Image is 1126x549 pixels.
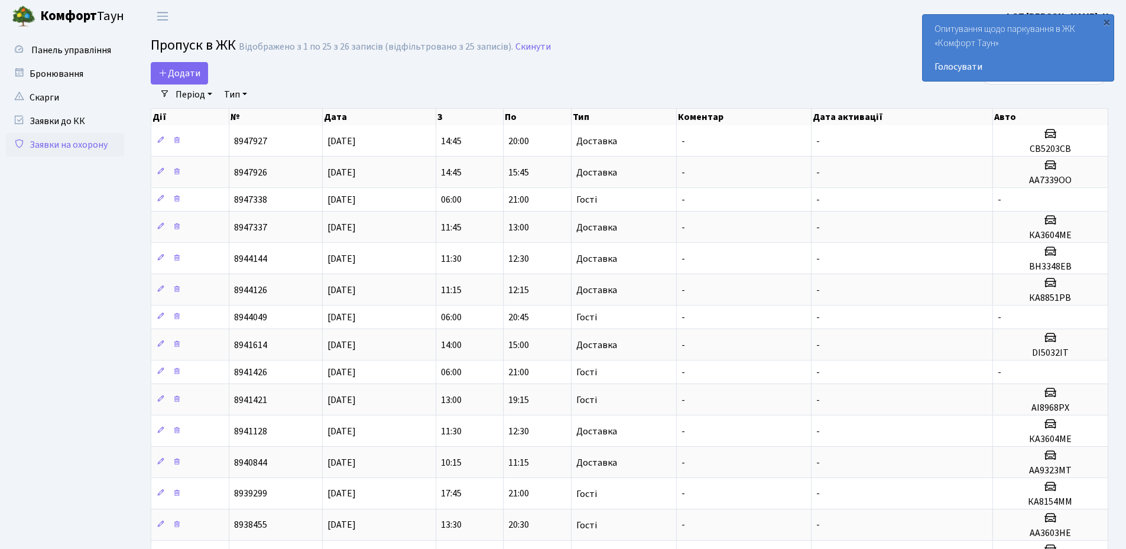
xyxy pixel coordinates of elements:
[576,395,597,405] span: Гості
[6,38,124,62] a: Панель управління
[441,221,462,234] span: 11:45
[40,7,124,27] span: Таун
[441,425,462,438] span: 11:30
[508,456,529,469] span: 11:15
[998,261,1103,272] h5: ВН3348ЕВ
[327,135,356,148] span: [DATE]
[327,221,356,234] span: [DATE]
[234,166,267,179] span: 8947926
[441,456,462,469] span: 10:15
[508,252,529,265] span: 12:30
[158,67,200,80] span: Додати
[998,175,1103,186] h5: АА7339ОО
[441,339,462,352] span: 14:00
[234,488,267,501] span: 8939299
[1004,10,1112,23] b: ФОП [PERSON_NAME]. Н.
[234,135,267,148] span: 8947927
[816,252,820,265] span: -
[515,41,551,53] a: Скинути
[234,339,267,352] span: 8941614
[508,366,529,379] span: 21:00
[576,521,597,530] span: Гості
[441,311,462,324] span: 06:00
[576,368,597,377] span: Гості
[816,221,820,234] span: -
[682,394,685,407] span: -
[998,293,1103,304] h5: КА8851РВ
[576,254,617,264] span: Доставка
[682,456,685,469] span: -
[327,193,356,206] span: [DATE]
[576,168,617,177] span: Доставка
[576,195,597,204] span: Гості
[816,339,820,352] span: -
[576,458,617,467] span: Доставка
[576,223,617,232] span: Доставка
[816,519,820,532] span: -
[934,60,1102,74] a: Голосувати
[148,7,177,26] button: Переключити навігацію
[677,109,812,125] th: Коментар
[40,7,97,25] b: Комфорт
[508,488,529,501] span: 21:00
[508,135,529,148] span: 20:00
[816,394,820,407] span: -
[327,252,356,265] span: [DATE]
[816,284,820,297] span: -
[219,85,252,105] a: Тип
[508,284,529,297] span: 12:15
[998,366,1001,379] span: -
[998,528,1103,539] h5: АА3603НЕ
[572,109,677,125] th: Тип
[682,311,685,324] span: -
[6,109,124,133] a: Заявки до КК
[682,519,685,532] span: -
[998,230,1103,241] h5: КА3604МЕ
[151,35,236,56] span: Пропуск в ЖК
[327,311,356,324] span: [DATE]
[436,109,504,125] th: З
[441,166,462,179] span: 14:45
[816,166,820,179] span: -
[234,456,267,469] span: 8940844
[682,425,685,438] span: -
[234,252,267,265] span: 8944144
[327,456,356,469] span: [DATE]
[441,488,462,501] span: 17:45
[327,519,356,532] span: [DATE]
[576,313,597,322] span: Гості
[327,166,356,179] span: [DATE]
[682,339,685,352] span: -
[682,252,685,265] span: -
[323,109,436,125] th: Дата
[508,339,529,352] span: 15:00
[508,394,529,407] span: 19:15
[12,5,35,28] img: logo.png
[998,311,1001,324] span: -
[441,252,462,265] span: 11:30
[923,15,1114,81] div: Опитування щодо паркування в ЖК «Комфорт Таун»
[682,366,685,379] span: -
[171,85,217,105] a: Період
[1101,16,1112,28] div: ×
[234,366,267,379] span: 8941426
[682,284,685,297] span: -
[327,394,356,407] span: [DATE]
[441,193,462,206] span: 06:00
[327,284,356,297] span: [DATE]
[576,285,617,295] span: Доставка
[234,394,267,407] span: 8941421
[508,221,529,234] span: 13:00
[441,284,462,297] span: 11:15
[816,488,820,501] span: -
[576,340,617,350] span: Доставка
[327,339,356,352] span: [DATE]
[993,109,1108,125] th: Авто
[998,465,1103,476] h5: АА9323МТ
[576,427,617,436] span: Доставка
[239,41,513,53] div: Відображено з 1 по 25 з 26 записів (відфільтровано з 25 записів).
[816,425,820,438] span: -
[998,193,1001,206] span: -
[327,488,356,501] span: [DATE]
[816,311,820,324] span: -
